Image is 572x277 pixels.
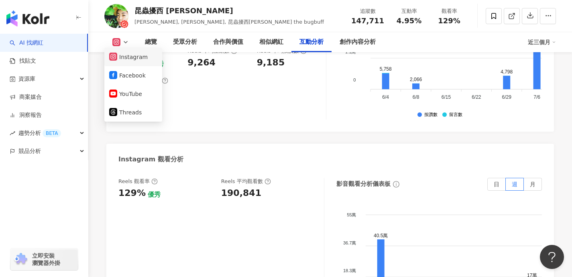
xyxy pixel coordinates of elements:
span: 競品分析 [18,142,41,160]
tspan: 1.1萬 [345,49,356,54]
div: 優秀 [148,190,161,199]
a: searchAI 找網紅 [10,39,43,47]
img: KOL Avatar [104,4,128,28]
span: 資源庫 [18,70,35,88]
tspan: 0 [353,77,356,82]
div: 9,264 [187,57,216,69]
div: 總覽 [145,37,157,47]
span: info-circle [392,180,401,189]
a: chrome extension立即安裝 瀏覽器外掛 [10,248,78,270]
div: BETA [43,129,61,137]
div: 受眾分析 [173,37,197,47]
span: 趨勢分析 [18,124,61,142]
button: Instagram [109,51,157,63]
tspan: 36.7萬 [343,240,356,245]
tspan: 6/4 [382,94,389,100]
div: 129% [118,187,146,200]
span: 129% [438,17,460,25]
span: 147,711 [351,16,384,25]
tspan: 7/6 [533,94,540,100]
div: 190,841 [221,187,261,200]
div: 9,185 [257,57,285,69]
span: 日 [494,181,499,187]
span: rise [10,130,15,136]
span: 立即安裝 瀏覽器外掛 [32,252,60,267]
div: 留言數 [449,112,462,118]
span: 月 [530,181,535,187]
img: chrome extension [13,253,28,266]
iframe: Help Scout Beacon - Open [540,245,564,269]
div: 追蹤數 [351,7,384,15]
tspan: 6/8 [412,94,419,100]
tspan: 6/15 [441,94,451,100]
div: 昆蟲擾西 [PERSON_NAME] [134,6,324,16]
button: Threads [109,107,157,118]
tspan: 6/22 [472,94,481,100]
div: 互動率 [394,7,424,15]
a: 洞察報告 [10,111,42,119]
tspan: 55萬 [347,212,356,217]
button: Facebook [109,70,157,81]
div: 觀看率 [434,7,464,15]
div: 相似網紅 [259,37,283,47]
tspan: 18.3萬 [343,268,356,273]
button: YouTube [109,88,157,100]
a: 找貼文 [10,57,36,65]
div: 創作內容分析 [340,37,376,47]
a: 商案媒合 [10,93,42,101]
span: 週 [512,181,517,187]
span: [PERSON_NAME], [PERSON_NAME], 昆蟲擾西[PERSON_NAME] the bugbuff [134,19,324,25]
div: Reels 平均觀看數 [221,178,271,185]
div: 按讚數 [424,112,438,118]
div: 互動分析 [299,37,324,47]
div: Instagram 觀看分析 [118,155,183,164]
img: logo [6,10,49,26]
tspan: 6/29 [502,94,511,100]
span: 4.95% [397,17,421,25]
div: 合作與價值 [213,37,243,47]
div: 影音觀看分析儀表板 [336,180,391,188]
div: 近三個月 [528,36,556,49]
div: Reels 觀看率 [118,178,158,185]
